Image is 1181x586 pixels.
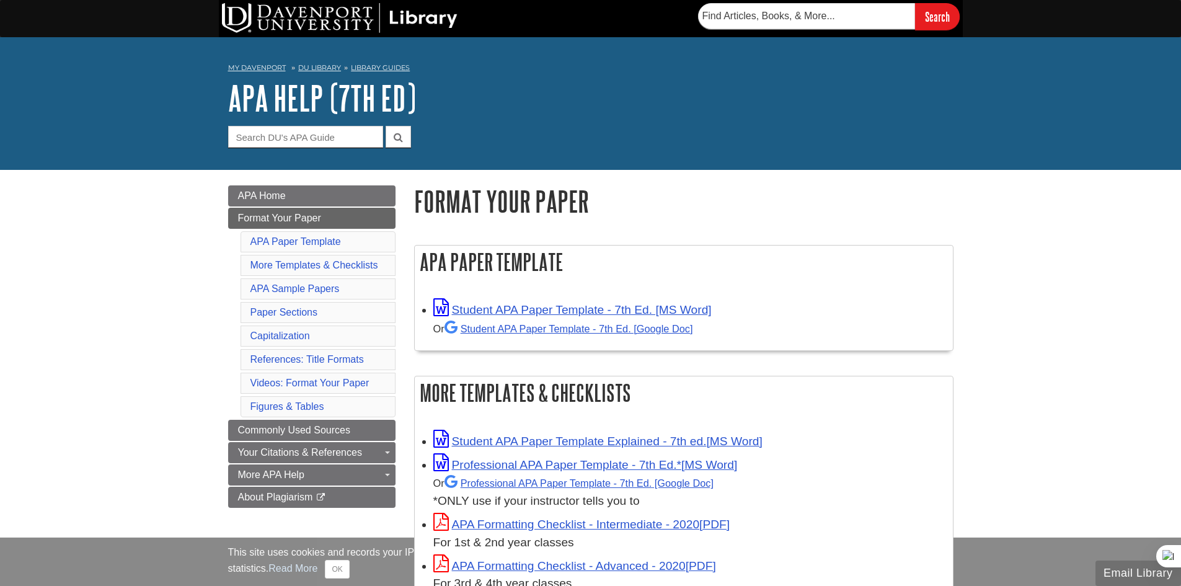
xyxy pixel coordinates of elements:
[325,560,349,579] button: Close
[228,60,953,79] nav: breadcrumb
[238,447,362,458] span: Your Citations & References
[228,185,396,508] div: Guide Page Menu
[228,63,286,73] a: My Davenport
[238,492,313,502] span: About Plagiarism
[698,3,960,30] form: Searches DU Library's articles, books, and more
[1095,561,1181,586] button: Email Library
[228,79,416,117] a: APA Help (7th Ed)
[250,236,341,247] a: APA Paper Template
[228,442,396,463] a: Your Citations & References
[915,3,960,30] input: Search
[433,534,947,552] div: For 1st & 2nd year classes
[228,464,396,486] a: More APA Help
[228,545,953,579] div: This site uses cookies and records your IP address for usage statistics. Additionally, we use Goo...
[250,401,324,412] a: Figures & Tables
[250,378,369,388] a: Videos: Format Your Paper
[433,474,947,510] div: *ONLY use if your instructor tells you to
[250,260,378,270] a: More Templates & Checklists
[238,190,286,201] span: APA Home
[433,518,730,531] a: Link opens in new window
[250,307,318,317] a: Paper Sections
[228,185,396,206] a: APA Home
[433,323,693,334] small: Or
[433,303,712,316] a: Link opens in new window
[316,494,326,502] i: This link opens in a new window
[433,435,763,448] a: Link opens in new window
[415,376,953,409] h2: More Templates & Checklists
[250,354,364,365] a: References: Title Formats
[228,420,396,441] a: Commonly Used Sources
[238,425,350,435] span: Commonly Used Sources
[351,63,410,72] a: Library Guides
[268,563,317,574] a: Read More
[250,331,310,341] a: Capitalization
[433,477,714,489] small: Or
[414,185,953,217] h1: Format Your Paper
[698,3,915,29] input: Find Articles, Books, & More...
[238,469,304,480] span: More APA Help
[238,213,321,223] span: Format Your Paper
[433,458,738,471] a: Link opens in new window
[445,477,714,489] a: Professional APA Paper Template - 7th Ed.
[445,323,693,334] a: Student APA Paper Template - 7th Ed. [Google Doc]
[228,208,396,229] a: Format Your Paper
[250,283,340,294] a: APA Sample Papers
[228,487,396,508] a: About Plagiarism
[415,246,953,278] h2: APA Paper Template
[228,126,383,148] input: Search DU's APA Guide
[298,63,341,72] a: DU Library
[222,3,458,33] img: DU Library
[433,559,716,572] a: Link opens in new window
